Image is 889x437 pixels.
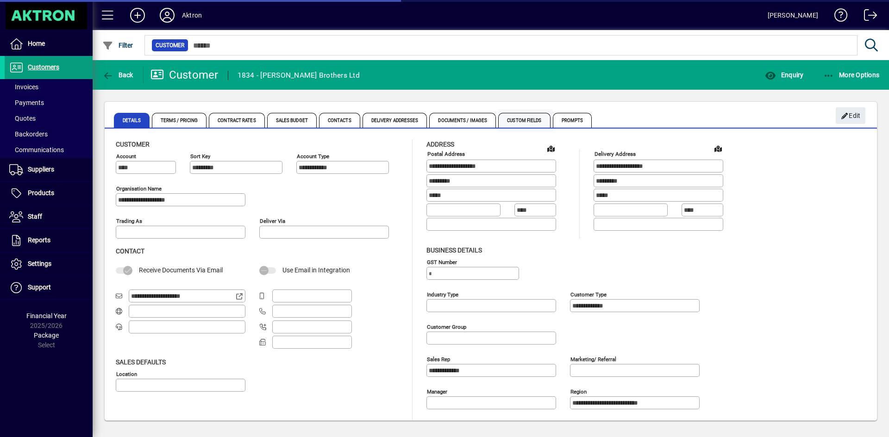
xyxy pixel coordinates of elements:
mat-label: Organisation name [116,185,162,192]
button: More Options [821,67,882,83]
button: Back [100,67,136,83]
mat-label: Sort key [190,153,210,160]
span: Use Email in Integration [282,266,350,274]
mat-label: Account [116,153,136,160]
div: Customer [150,68,219,82]
mat-label: GST Number [427,259,457,265]
span: Suppliers [28,166,54,173]
mat-label: Sales rep [427,356,450,362]
span: Reports [28,236,50,244]
span: Customers [28,63,59,71]
button: Filter [100,37,136,54]
button: Add [123,7,152,24]
span: Documents / Images [429,113,496,128]
a: Invoices [5,79,93,95]
span: Receive Documents Via Email [139,266,223,274]
a: View on map [544,141,558,156]
a: Payments [5,95,93,111]
app-page-header-button: Back [93,67,144,83]
mat-label: Region [570,388,587,394]
span: Package [34,332,59,339]
a: Products [5,182,93,205]
span: Contract Rates [209,113,264,128]
span: Details [114,113,150,128]
span: Home [28,40,45,47]
a: Settings [5,252,93,276]
a: Suppliers [5,158,93,181]
span: Communications [9,146,64,154]
a: Backorders [5,126,93,142]
a: Knowledge Base [827,2,848,32]
span: Invoices [9,83,38,91]
mat-label: Trading as [116,218,142,224]
div: Aktron [182,8,202,23]
span: Filter [102,42,133,49]
a: Logout [857,2,877,32]
a: Staff [5,205,93,228]
span: Financial Year [26,312,67,320]
span: Support [28,283,51,291]
mat-label: Industry type [427,291,458,297]
span: Contacts [319,113,360,128]
span: Contact [116,247,144,255]
span: Enquiry [765,71,803,79]
span: Address [426,141,454,148]
mat-label: Customer group [427,323,466,330]
mat-label: Marketing/ Referral [570,356,616,362]
span: More Options [823,71,880,79]
span: Quotes [9,115,36,122]
span: Edit [841,108,861,123]
div: [PERSON_NAME] [768,8,818,23]
span: Custom Fields [498,113,550,128]
span: Prompts [553,113,592,128]
span: Customer [156,41,184,50]
span: Back [102,71,133,79]
span: Settings [28,260,51,267]
button: Enquiry [763,67,806,83]
mat-label: Deliver via [260,218,285,224]
mat-label: Customer type [570,291,607,297]
span: Products [28,189,54,197]
span: Payments [9,99,44,106]
mat-label: Location [116,370,137,377]
button: Edit [836,107,865,124]
button: Profile [152,7,182,24]
span: Delivery Addresses [363,113,427,128]
a: Communications [5,142,93,158]
span: Customer [116,141,150,148]
span: Sales Budget [267,113,317,128]
span: Terms / Pricing [152,113,207,128]
a: Support [5,276,93,299]
a: Quotes [5,111,93,126]
a: View on map [711,141,726,156]
div: 1834 - [PERSON_NAME] Brothers Ltd [238,68,360,83]
a: Reports [5,229,93,252]
span: Sales defaults [116,358,166,366]
mat-label: Manager [427,388,447,394]
a: Home [5,32,93,55]
span: Staff [28,213,42,220]
mat-label: Account Type [297,153,329,160]
span: Business details [426,246,482,254]
span: Backorders [9,130,48,138]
